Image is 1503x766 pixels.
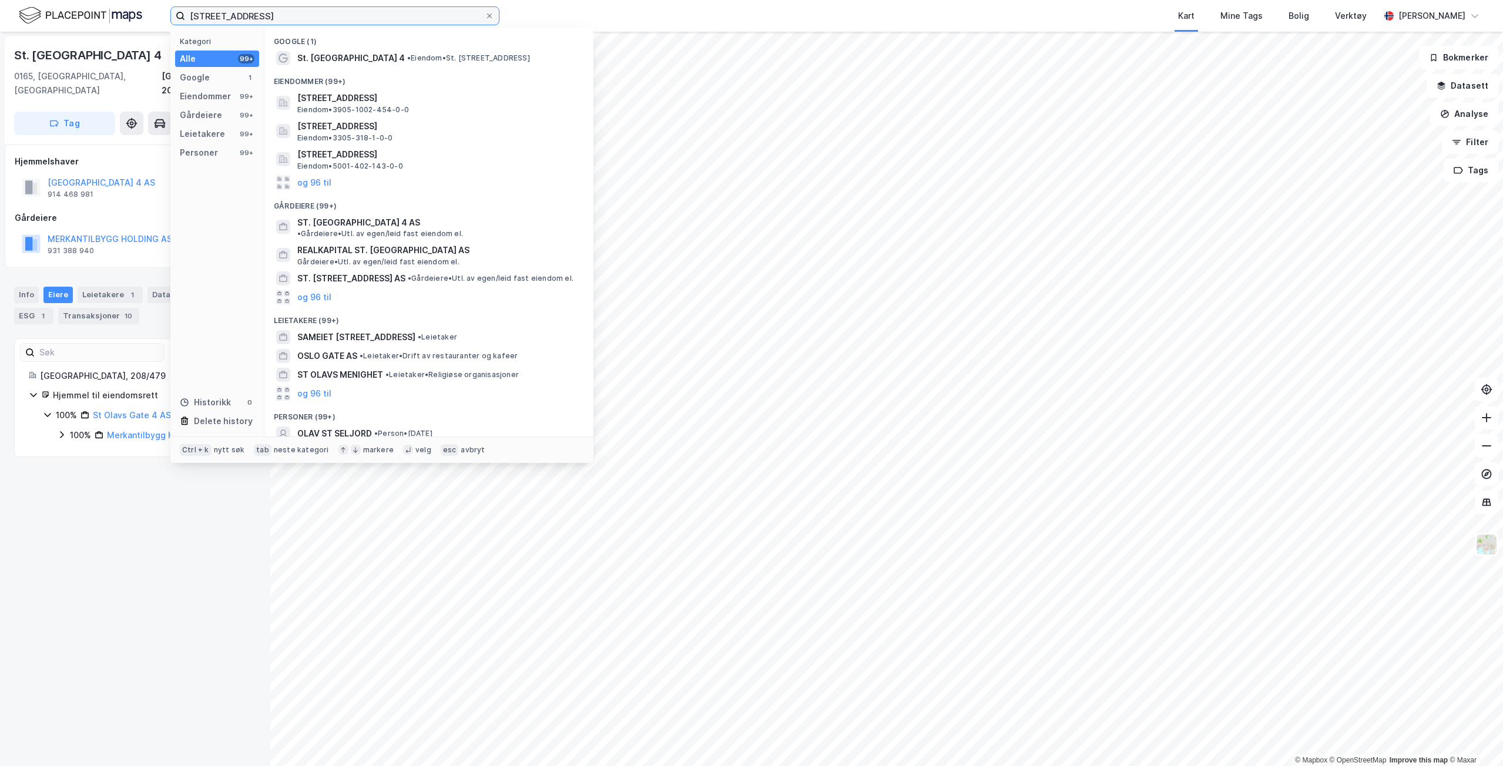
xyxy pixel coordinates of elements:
[180,127,225,141] div: Leietakere
[264,403,593,424] div: Personer (99+)
[48,190,93,199] div: 914 468 981
[37,310,49,322] div: 1
[56,408,77,422] div: 100%
[1427,74,1498,98] button: Datasett
[297,229,301,238] span: •
[264,68,593,89] div: Eiendommer (99+)
[180,70,210,85] div: Google
[1419,46,1498,69] button: Bokmerker
[297,105,409,115] span: Eiendom • 3905-1002-454-0-0
[180,37,259,46] div: Kategori
[360,351,518,361] span: Leietaker • Drift av restauranter og kafeer
[264,28,593,49] div: Google (1)
[35,344,163,361] input: Søk
[238,92,254,101] div: 99+
[418,332,457,342] span: Leietaker
[78,287,143,303] div: Leietakere
[297,119,579,133] span: [STREET_ADDRESS]
[238,54,254,63] div: 99+
[1289,9,1309,23] div: Bolig
[1335,9,1367,23] div: Verktøy
[53,388,241,402] div: Hjemmel til eiendomsrett
[180,89,231,103] div: Eiendommer
[408,274,411,283] span: •
[254,444,271,456] div: tab
[48,246,94,256] div: 931 388 940
[374,429,432,438] span: Person • [DATE]
[58,308,139,324] div: Transaksjoner
[418,332,421,341] span: •
[1444,710,1503,766] iframe: Chat Widget
[264,192,593,213] div: Gårdeiere (99+)
[43,287,73,303] div: Eiere
[14,46,163,65] div: St. [GEOGRAPHIC_DATA] 4
[297,387,331,401] button: og 96 til
[1444,710,1503,766] div: Kontrollprogram for chat
[363,445,394,455] div: markere
[1295,756,1327,764] a: Mapbox
[297,243,579,257] span: REALKAPITAL ST. [GEOGRAPHIC_DATA] AS
[385,370,519,379] span: Leietaker • Religiøse organisasjoner
[297,133,392,143] span: Eiendom • 3305-318-1-0-0
[70,428,91,442] div: 100%
[297,229,463,238] span: Gårdeiere • Utl. av egen/leid fast eiendom el.
[274,445,329,455] div: neste kategori
[180,395,231,409] div: Historikk
[461,445,485,455] div: avbryt
[1390,756,1448,764] a: Improve this map
[297,162,403,171] span: Eiendom • 5001-402-143-0-0
[297,330,415,344] span: SAMEIET [STREET_ADDRESS]
[297,426,372,441] span: OLAV ST SELJORD
[297,271,405,285] span: ST. [STREET_ADDRESS] AS
[245,73,254,82] div: 1
[297,290,331,304] button: og 96 til
[162,69,256,98] div: [GEOGRAPHIC_DATA], 208/479
[297,51,405,65] span: St. [GEOGRAPHIC_DATA] 4
[297,176,331,190] button: og 96 til
[407,53,530,63] span: Eiendom • St. [STREET_ADDRESS]
[185,7,485,25] input: Søk på adresse, matrikkel, gårdeiere, leietakere eller personer
[415,445,431,455] div: velg
[1330,756,1387,764] a: OpenStreetMap
[245,398,254,407] div: 0
[360,351,363,360] span: •
[122,310,135,322] div: 10
[15,154,256,169] div: Hjemmelshaver
[180,108,222,122] div: Gårdeiere
[14,287,39,303] div: Info
[15,211,256,225] div: Gårdeiere
[238,148,254,157] div: 99+
[297,257,459,267] span: Gårdeiere • Utl. av egen/leid fast eiendom el.
[1398,9,1465,23] div: [PERSON_NAME]
[407,53,411,62] span: •
[297,91,579,105] span: [STREET_ADDRESS]
[297,368,383,382] span: ST OLAVS MENIGHET
[385,370,389,379] span: •
[147,287,192,303] div: Datasett
[1442,130,1498,154] button: Filter
[441,444,459,456] div: esc
[14,112,115,135] button: Tag
[297,349,357,363] span: OSLO GATE AS
[408,274,573,283] span: Gårdeiere • Utl. av egen/leid fast eiendom el.
[107,430,213,440] a: Merkantilbygg Holding AS
[1178,9,1195,23] div: Kart
[93,410,171,420] a: St Olavs Gate 4 AS
[297,147,579,162] span: [STREET_ADDRESS]
[180,52,196,66] div: Alle
[238,110,254,120] div: 99+
[180,444,212,456] div: Ctrl + k
[374,429,378,438] span: •
[1220,9,1263,23] div: Mine Tags
[40,369,241,383] div: [GEOGRAPHIC_DATA], 208/479
[1430,102,1498,126] button: Analyse
[264,307,593,328] div: Leietakere (99+)
[1475,533,1498,556] img: Z
[194,414,253,428] div: Delete history
[14,69,162,98] div: 0165, [GEOGRAPHIC_DATA], [GEOGRAPHIC_DATA]
[14,308,53,324] div: ESG
[214,445,245,455] div: nytt søk
[238,129,254,139] div: 99+
[126,289,138,301] div: 1
[1444,159,1498,182] button: Tags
